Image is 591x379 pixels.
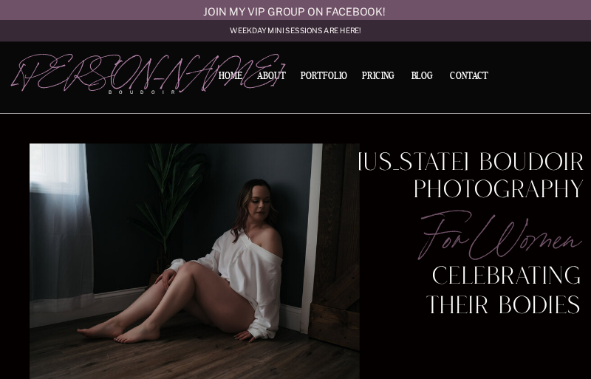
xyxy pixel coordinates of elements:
h1: [US_STATE] boudoir photography [352,152,585,202]
a: Weekday mini sessions are here! [203,27,387,35]
a: BLOG [407,72,437,81]
p: for women [364,204,578,261]
a: Contact [446,72,493,82]
a: About [255,72,288,85]
p: boudoir [109,89,191,96]
a: Pricing [360,72,397,85]
a: Portfolio [298,72,351,85]
a: [PERSON_NAME] [13,55,190,85]
p: celebrating their bodies [392,264,582,287]
a: join my vip group on facebook! [203,2,387,10]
